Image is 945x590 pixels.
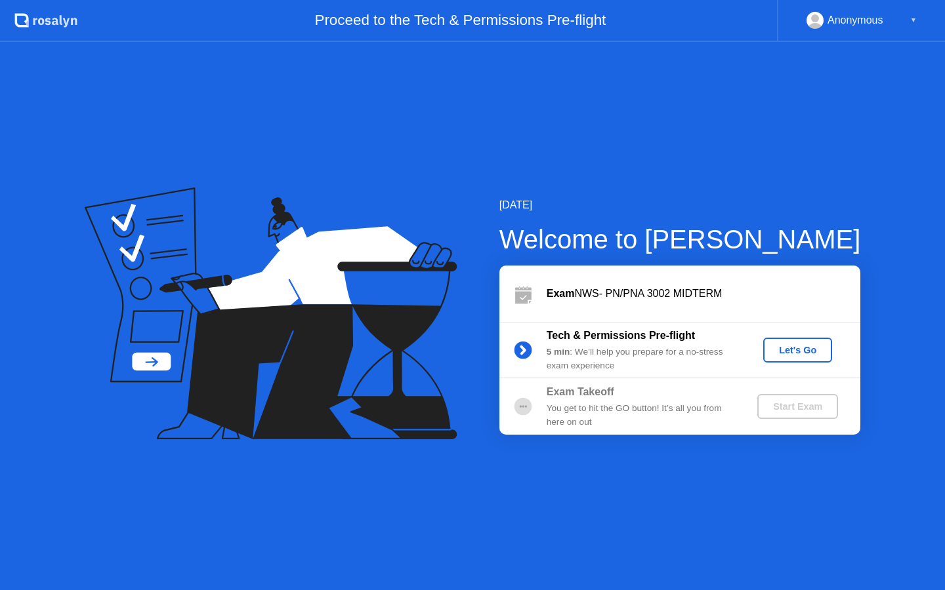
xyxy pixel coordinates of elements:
div: : We’ll help you prepare for a no-stress exam experience [547,345,736,372]
div: NWS- PN/PNA 3002 MIDTERM [547,286,860,302]
div: ▼ [910,12,917,29]
button: Let's Go [763,338,832,363]
b: Tech & Permissions Pre-flight [547,330,695,341]
div: [DATE] [499,197,861,213]
b: 5 min [547,347,570,357]
div: Let's Go [768,345,827,355]
b: Exam [547,288,575,299]
b: Exam Takeoff [547,386,614,397]
button: Start Exam [757,394,838,419]
div: Anonymous [828,12,883,29]
div: Welcome to [PERSON_NAME] [499,220,861,259]
div: Start Exam [763,401,833,412]
div: You get to hit the GO button! It’s all you from here on out [547,402,736,429]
